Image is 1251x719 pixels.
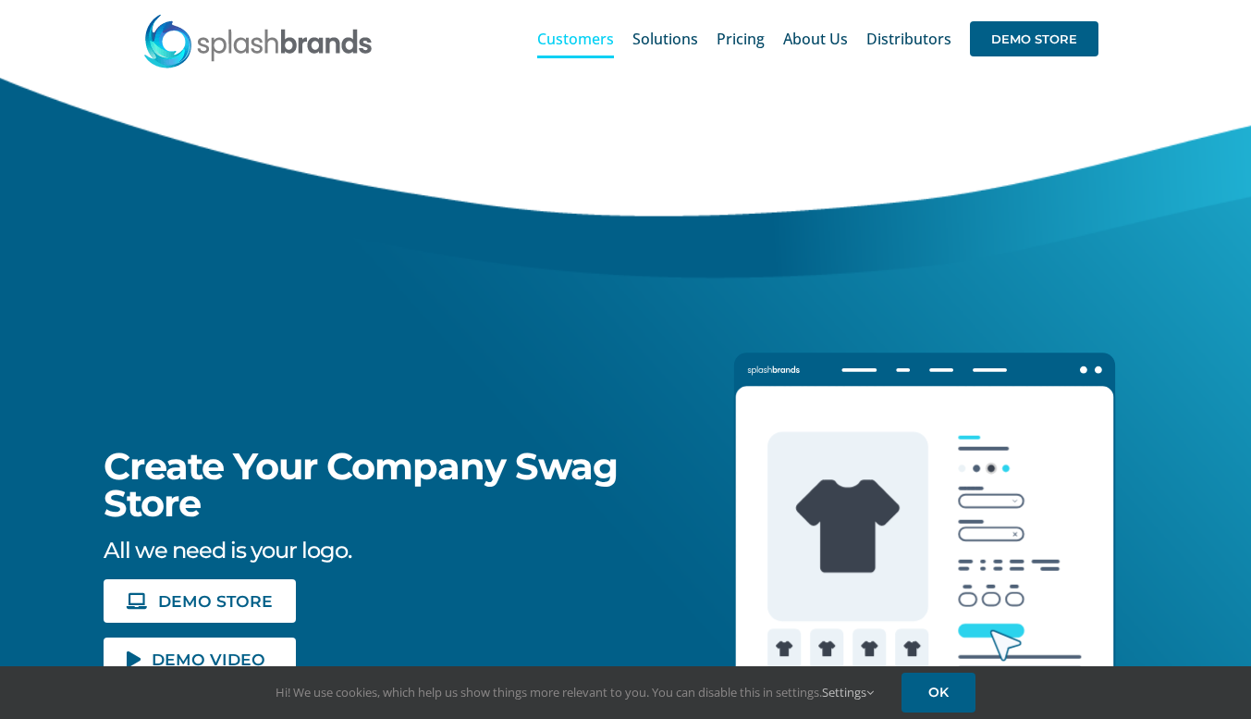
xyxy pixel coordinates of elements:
[717,9,765,68] a: Pricing
[537,9,1098,68] nav: Main Menu
[537,31,614,46] span: Customers
[866,9,951,68] a: Distributors
[970,21,1098,56] span: DEMO STORE
[717,31,765,46] span: Pricing
[783,31,848,46] span: About Us
[104,443,618,526] span: Create Your Company Swag Store
[866,31,951,46] span: Distributors
[142,13,374,68] img: SplashBrands.com Logo
[104,579,296,623] a: DEMO STORE
[276,684,874,700] span: Hi! We use cookies, which help us show things more relevant to you. You can disable this in setti...
[970,9,1098,68] a: DEMO STORE
[104,537,351,564] span: All we need is your logo.
[537,9,614,68] a: Customers
[158,593,273,609] span: DEMO STORE
[152,651,265,667] span: DEMO VIDEO
[901,673,975,713] a: OK
[632,31,698,46] span: Solutions
[822,684,874,700] a: Settings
